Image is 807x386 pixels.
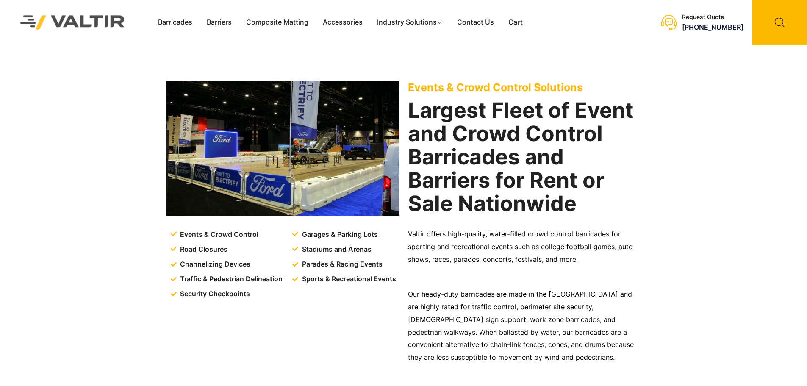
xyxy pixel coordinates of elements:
[239,16,316,29] a: Composite Matting
[178,228,258,241] span: Events & Crowd Control
[682,23,743,31] a: [PHONE_NUMBER]
[300,258,383,271] span: Parades & Racing Events
[178,258,250,271] span: Channelizing Devices
[408,228,641,266] p: Valtir offers high-quality, water-filled crowd control barricades for sporting and recreational e...
[178,273,283,286] span: Traffic & Pedestrian Delineation
[300,228,378,241] span: Garages & Parking Lots
[408,81,641,94] p: Events & Crowd Control Solutions
[178,288,250,300] span: Security Checkpoints
[300,243,372,256] span: Stadiums and Arenas
[682,14,743,21] div: Request Quote
[9,4,136,40] img: Valtir Rentals
[316,16,370,29] a: Accessories
[151,16,200,29] a: Barricades
[178,243,227,256] span: Road Closures
[501,16,530,29] a: Cart
[200,16,239,29] a: Barriers
[408,99,641,215] h2: Largest Fleet of Event and Crowd Control Barricades and Barriers for Rent or Sale Nationwide
[450,16,501,29] a: Contact Us
[408,288,641,364] p: Our heady-duty barricades are made in the [GEOGRAPHIC_DATA] and are highly rated for traffic cont...
[300,273,396,286] span: Sports & Recreational Events
[370,16,450,29] a: Industry Solutions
